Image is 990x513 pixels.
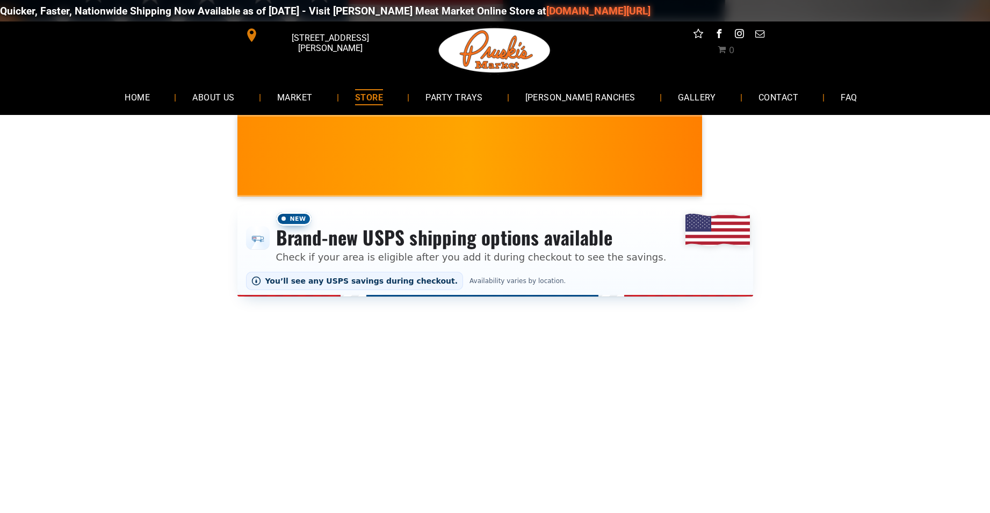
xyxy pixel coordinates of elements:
span: [PERSON_NAME] MARKET [686,163,897,180]
a: Social network [691,27,705,44]
a: [DOMAIN_NAME][URL] [534,5,639,17]
a: FAQ [825,83,873,111]
span: [STREET_ADDRESS][PERSON_NAME] [261,27,399,59]
a: CONTACT [742,83,814,111]
a: [STREET_ADDRESS][PERSON_NAME] [237,27,402,44]
img: Pruski-s+Market+HQ+Logo2-1920w.png [437,21,553,80]
a: email [753,27,767,44]
div: Shipping options announcement [237,205,753,297]
a: facebook [712,27,726,44]
span: Availability varies by location. [467,277,568,285]
h3: Brand-new USPS shipping options available [276,226,667,249]
p: Check if your area is eligible after you add it during checkout to see the savings. [276,250,667,264]
a: ABOUT US [176,83,251,111]
a: [PERSON_NAME] RANCHES [509,83,652,111]
span: New [276,212,312,226]
span: You’ll see any USPS savings during checkout. [265,277,458,285]
span: 0 [729,45,734,55]
a: HOME [109,83,166,111]
a: instagram [732,27,746,44]
a: MARKET [261,83,329,111]
a: PARTY TRAYS [409,83,498,111]
a: STORE [339,83,399,111]
a: GALLERY [662,83,732,111]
